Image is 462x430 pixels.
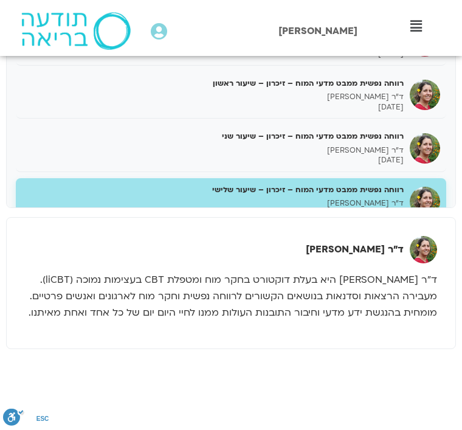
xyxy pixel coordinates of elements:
p: [DATE] [22,155,404,165]
img: רווחה נפשית ממבט מדעי המוח – זיכרון – שיעור שני [410,133,440,164]
img: רווחה נפשית ממבט מדעי המוח – זיכרון – שיעור שלישי [410,187,440,217]
p: ד"ר [PERSON_NAME] [22,92,404,102]
img: תודעה בריאה [21,12,131,50]
img: רווחה נפשית ממבט מדעי המוח – זיכרון – שיעור ראשון [410,80,440,110]
img: ד"ר נועה אלבלדה [410,236,437,263]
span: [PERSON_NAME] [278,24,357,38]
p: ד"ר [PERSON_NAME] [22,145,404,156]
p: ד״ר [PERSON_NAME] היא בעלת דוקטורט בחקר מוח ומטפלת CBT בעצימות נמוכה (liCBT). מעבירה הרצאות וסדנא... [25,272,437,321]
p: [DATE] [22,102,404,113]
strong: ד"ר [PERSON_NAME] [306,243,404,256]
h5: רווחה נפשית ממבט מדעי המוח – זיכרון – שיעור שני [22,131,404,142]
h5: רווחה נפשית ממבט מדעי המוח – זיכרון – שיעור שלישי [22,184,404,195]
h5: רווחה נפשית ממבט מדעי המוח – זיכרון – שיעור ראשון [22,78,404,89]
p: ד"ר [PERSON_NAME] [22,198,404,209]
